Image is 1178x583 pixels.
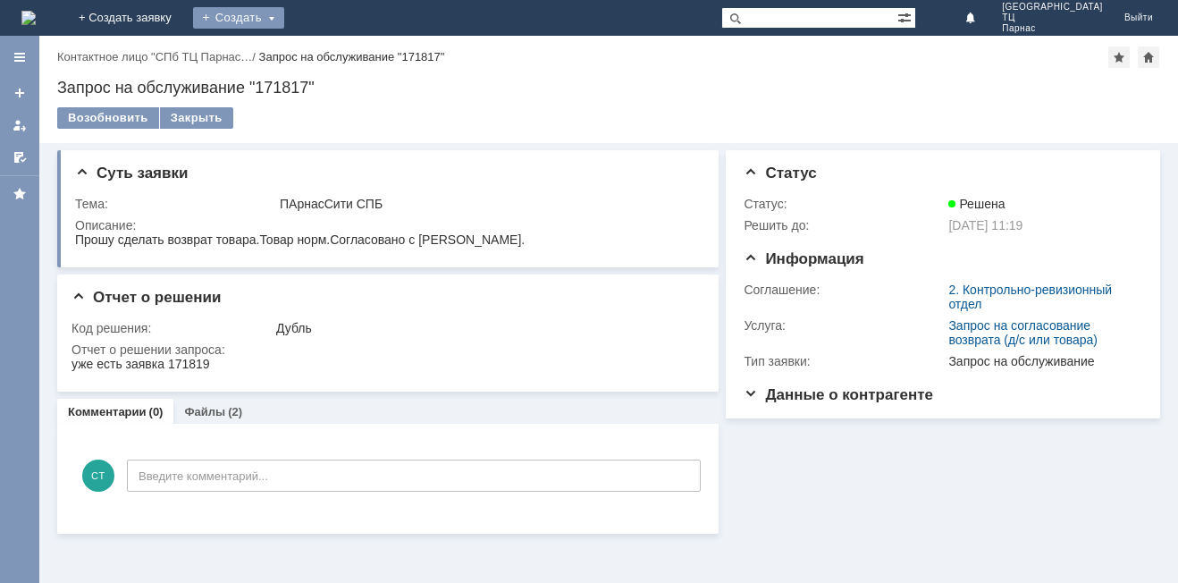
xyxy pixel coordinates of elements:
[193,7,284,29] div: Создать
[75,165,188,182] span: Суть заявки
[57,79,1160,97] div: Запрос на обслуживание "171817"
[744,318,945,333] div: Услуга:
[72,342,698,357] div: Отчет о решении запроса:
[149,405,164,418] div: (0)
[744,165,816,182] span: Статус
[744,386,933,403] span: Данные о контрагенте
[276,321,694,335] div: Дубль
[1138,46,1159,68] div: Сделать домашней страницей
[75,218,698,232] div: Описание:
[948,354,1134,368] div: Запрос на обслуживание
[948,197,1005,211] span: Решена
[5,143,34,172] a: Мои согласования
[1002,13,1103,23] span: ТЦ
[744,354,945,368] div: Тип заявки:
[948,218,1022,232] span: [DATE] 11:19
[21,11,36,25] img: logo
[75,197,276,211] div: Тема:
[1002,2,1103,13] span: [GEOGRAPHIC_DATA]
[1108,46,1130,68] div: Добавить в избранное
[280,197,694,211] div: ПАрнасСити СПБ
[184,405,225,418] a: Файлы
[57,50,252,63] a: Контактное лицо "СПб ТЦ Парнас…
[744,197,945,211] div: Статус:
[72,321,273,335] div: Код решения:
[897,8,915,25] span: Расширенный поиск
[82,460,114,492] span: СТ
[744,283,945,297] div: Соглашение:
[948,318,1098,347] a: Запрос на согласование возврата (д/с или товара)
[72,289,221,306] span: Отчет о решении
[5,79,34,107] a: Создать заявку
[1002,23,1103,34] span: Парнас
[5,111,34,139] a: Мои заявки
[744,250,863,267] span: Информация
[68,405,147,418] a: Комментарии
[228,405,242,418] div: (2)
[948,283,1112,311] a: 2. Контрольно-ревизионный отдел
[21,11,36,25] a: Перейти на домашнюю страницу
[259,50,445,63] div: Запрос на обслуживание "171817"
[744,218,945,232] div: Решить до:
[57,50,259,63] div: /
